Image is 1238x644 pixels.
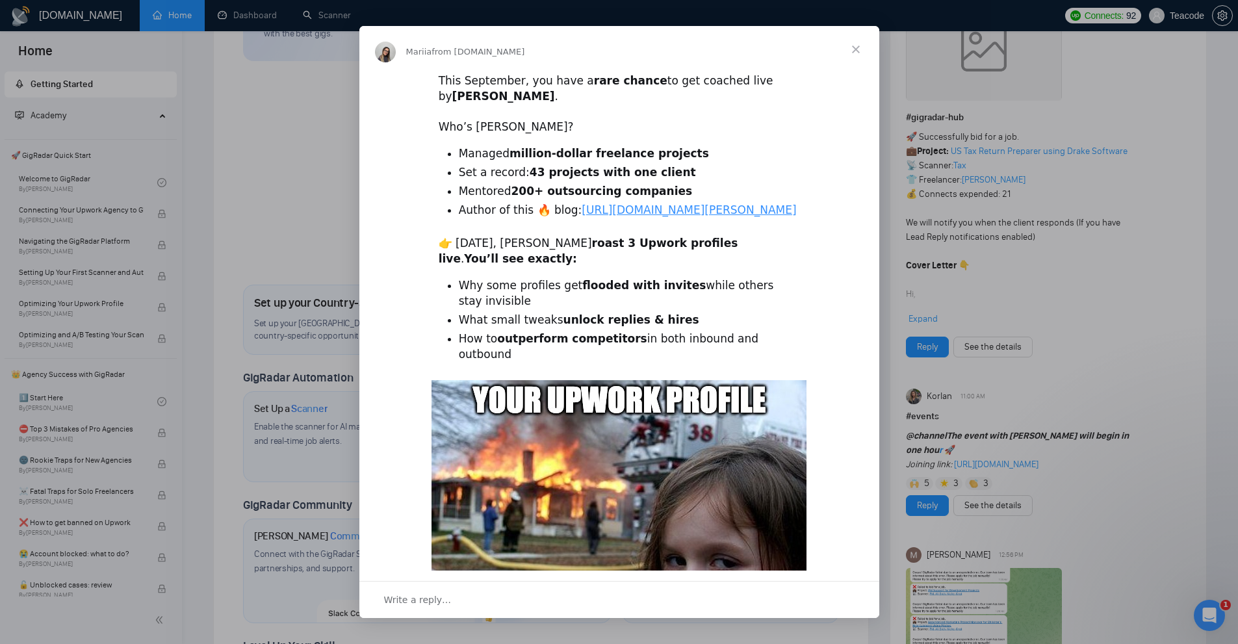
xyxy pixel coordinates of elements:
div: Open conversation and reply [359,581,879,618]
li: Managed [459,146,800,162]
span: Write a reply… [384,591,452,608]
div: 👉 [DATE], [PERSON_NAME] . [439,236,800,267]
b: million-dollar freelance projects [509,147,709,160]
b: [PERSON_NAME] [452,90,555,103]
b: 43 projects with one client [530,166,696,179]
li: Set a record: [459,165,800,181]
li: Mentored [459,184,800,200]
b: flooded with invites [582,279,706,292]
b: outperform competitors [497,332,647,345]
img: Profile image for Mariia [375,42,396,62]
b: 200+ outsourcing companies [511,185,693,198]
div: This September, you have a to get coached live by . ​ Who’s [PERSON_NAME]? [439,73,800,135]
li: Author of this 🔥 blog: [459,203,800,218]
b: roast 3 Upwork profiles live [439,237,738,265]
b: rare chance [594,74,667,87]
li: Why some profiles get while others stay invisible [459,278,800,309]
b: You’ll see exactly: [464,252,577,265]
a: [URL][DOMAIN_NAME][PERSON_NAME] [582,203,796,216]
li: How to in both inbound and outbound [459,331,800,363]
span: from [DOMAIN_NAME] [432,47,524,57]
b: unlock replies & hires [563,313,699,326]
span: Mariia [406,47,432,57]
span: Close [832,26,879,73]
li: What small tweaks [459,313,800,328]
